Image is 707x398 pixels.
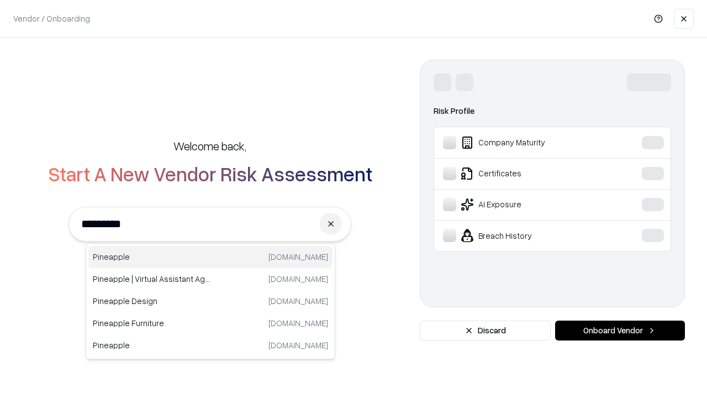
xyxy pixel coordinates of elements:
[93,251,210,263] p: Pineapple
[93,339,210,351] p: Pineapple
[443,229,608,242] div: Breach History
[173,138,246,154] h5: Welcome back,
[93,317,210,329] p: Pineapple Furniture
[268,251,328,263] p: [DOMAIN_NAME]
[86,243,335,359] div: Suggestions
[48,163,372,185] h2: Start A New Vendor Risk Assessment
[443,198,608,211] div: AI Exposure
[434,104,671,118] div: Risk Profile
[93,295,210,307] p: Pineapple Design
[555,321,685,341] button: Onboard Vendor
[268,339,328,351] p: [DOMAIN_NAME]
[443,167,608,180] div: Certificates
[420,321,551,341] button: Discard
[443,136,608,149] div: Company Maturity
[268,273,328,285] p: [DOMAIN_NAME]
[268,295,328,307] p: [DOMAIN_NAME]
[13,13,90,24] p: Vendor / Onboarding
[268,317,328,329] p: [DOMAIN_NAME]
[93,273,210,285] p: Pineapple | Virtual Assistant Agency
